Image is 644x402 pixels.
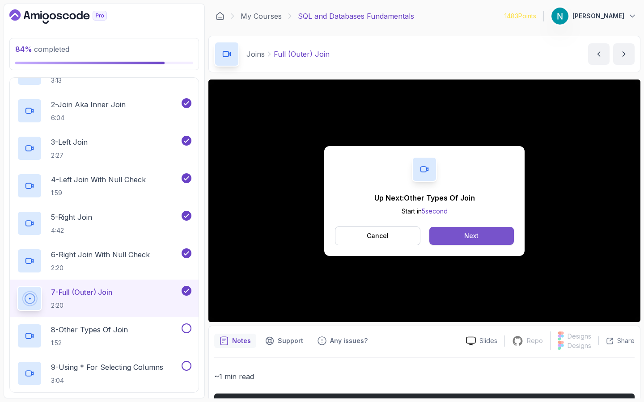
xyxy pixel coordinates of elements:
[51,264,150,272] p: 2:20
[527,336,543,345] p: Repo
[330,336,368,345] p: Any issues?
[312,331,373,350] button: Feedback button
[17,98,191,123] button: 2-Join Aka Inner Join6:04
[278,336,303,345] p: Support
[464,231,479,240] div: Next
[51,249,150,260] p: 6 - Right Join With Null Check
[51,376,163,385] p: 3:04
[429,227,514,245] button: Next
[551,7,637,25] button: user profile image[PERSON_NAME]
[17,211,191,236] button: 5-Right Join4:42
[51,362,163,373] p: 9 - Using * For Selecting Columns
[216,12,225,21] a: Dashboard
[51,226,92,235] p: 4:42
[51,188,146,197] p: 1:59
[51,137,88,147] p: 3 - Left Join
[617,336,635,345] p: Share
[17,286,191,311] button: 7-Full (Outer) Join2:20
[17,173,191,198] button: 4-Left Join With Null Check1:59
[367,231,389,240] p: Cancel
[51,113,126,122] p: 6:04
[51,324,128,335] p: 8 - Other Types Of Join
[232,336,251,345] p: Notes
[51,339,128,348] p: 1:52
[568,332,591,341] p: Designs
[15,45,32,54] span: 84 %
[568,341,591,350] p: Designs
[51,151,88,160] p: 2:27
[335,226,420,245] button: Cancel
[214,370,635,383] p: ~1 min read
[374,193,475,203] p: Up Next: Other Types Of Join
[17,361,191,386] button: 9-Using * For Selecting Columns3:04
[51,212,92,222] p: 5 - Right Join
[572,12,624,21] p: [PERSON_NAME]
[374,207,475,216] p: Start in
[551,8,568,25] img: user profile image
[51,76,75,85] p: 3:13
[51,174,146,185] p: 4 - Left Join With Null Check
[260,331,309,350] button: Support button
[459,336,504,346] a: Slides
[246,49,265,59] p: Joins
[51,301,112,310] p: 2:20
[598,336,635,345] button: Share
[17,248,191,273] button: 6-Right Join With Null Check2:20
[9,9,127,24] a: Dashboard
[298,11,414,21] p: SQL and Databases Fundamentals
[214,331,256,350] button: notes button
[274,49,330,59] p: Full (Outer) Join
[241,11,282,21] a: My Courses
[588,43,610,65] button: previous content
[479,336,497,345] p: Slides
[422,207,448,215] span: 5 second
[51,287,112,297] p: 7 - Full (Outer) Join
[15,45,69,54] span: completed
[51,99,126,110] p: 2 - Join Aka Inner Join
[504,12,536,21] p: 1483 Points
[208,80,640,322] iframe: 7 - FULL (OUTER) JOIN
[613,43,635,65] button: next content
[17,323,191,348] button: 8-Other Types Of Join1:52
[17,136,191,161] button: 3-Left Join2:27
